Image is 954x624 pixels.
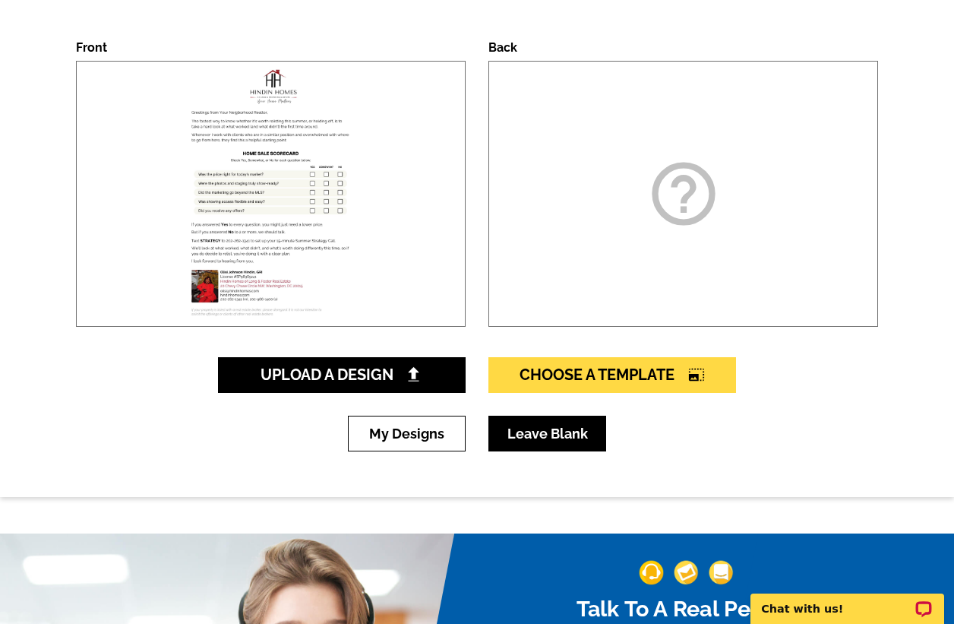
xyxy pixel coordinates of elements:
[709,560,733,584] img: support-img-3_1.png
[688,367,705,382] i: photo_size_select_large
[498,595,874,622] h2: Talk To A Real Person
[488,357,736,393] a: Choose A Templatephoto_size_select_large
[639,560,663,584] img: support-img-1.png
[261,366,424,384] span: Upload A Design
[168,62,374,326] img: large-thumb.jpg
[520,366,705,384] span: Choose A Template
[218,357,466,393] a: Upload A Design
[488,40,517,55] label: Back
[348,416,466,451] a: My Designs
[76,40,107,55] label: Front
[646,156,722,232] i: help_outline
[741,576,954,624] iframe: LiveChat chat widget
[488,416,606,451] a: Leave Blank
[674,560,698,584] img: support-img-2.png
